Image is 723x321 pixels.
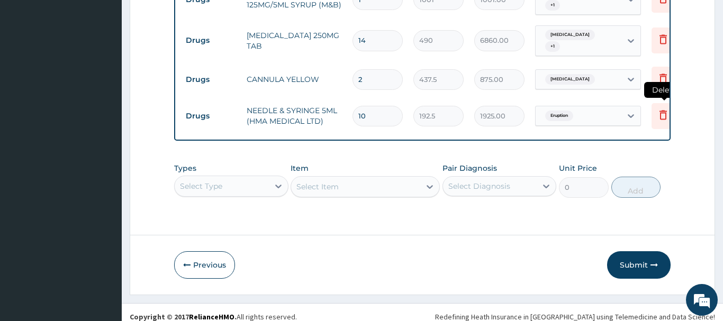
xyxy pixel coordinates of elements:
span: Eruption [545,111,573,121]
div: Minimize live chat window [174,5,199,31]
label: Pair Diagnosis [442,163,497,173]
span: [MEDICAL_DATA] [545,74,595,85]
td: Drugs [180,31,241,50]
span: + 1 [545,41,560,52]
td: NEEDLE & SYRINGE 5ML (HMA MEDICAL LTD) [241,100,347,132]
td: Drugs [180,70,241,89]
div: Chat with us now [55,59,178,73]
span: Delete [644,82,684,98]
td: CANNULA YELLOW [241,69,347,90]
span: We're online! [61,94,146,201]
td: Drugs [180,106,241,126]
button: Submit [607,251,671,279]
span: [MEDICAL_DATA] [545,30,595,40]
label: Types [174,164,196,173]
textarea: Type your message and hit 'Enter' [5,211,202,248]
button: Add [611,177,661,198]
img: d_794563401_company_1708531726252_794563401 [20,53,43,79]
label: Unit Price [559,163,597,173]
label: Item [291,163,309,173]
td: [MEDICAL_DATA] 250MG TAB [241,25,347,57]
div: Select Type [180,181,222,191]
button: Previous [174,251,235,279]
div: Select Diagnosis [448,181,510,191]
